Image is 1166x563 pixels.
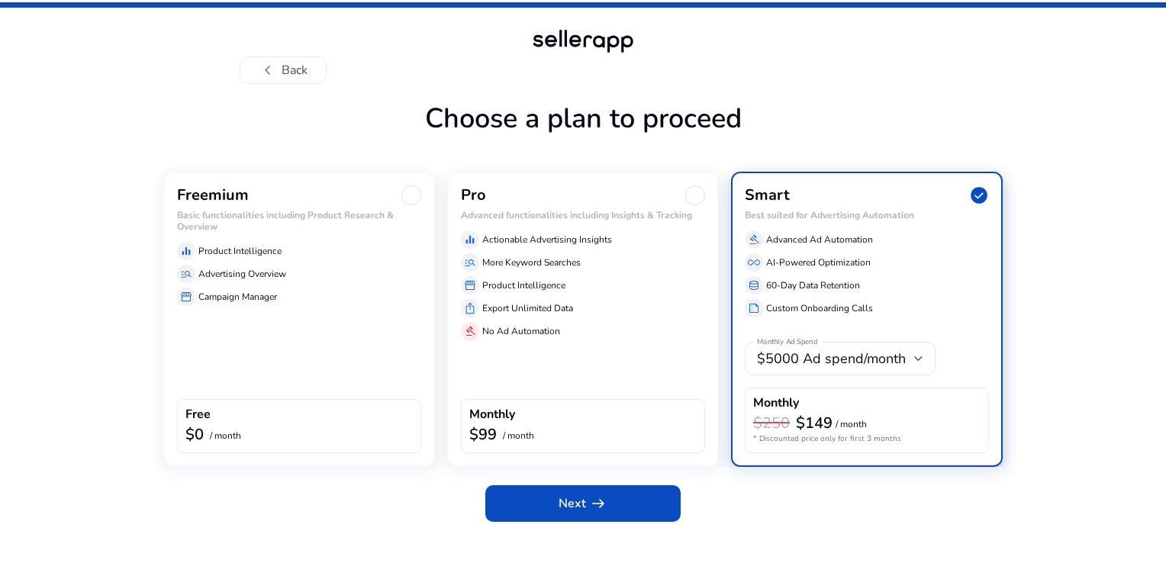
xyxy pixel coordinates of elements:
span: manage_search [180,268,192,280]
b: $0 [185,424,204,445]
b: $99 [469,424,497,445]
button: Nextarrow_right_alt [485,485,681,522]
h3: Smart [745,186,790,204]
p: Custom Onboarding Calls [766,301,873,315]
span: database [748,279,760,291]
h1: Choose a plan to proceed [163,102,1003,172]
p: No Ad Automation [482,324,560,338]
h6: Basic functionalities including Product Research & Overview [177,210,421,232]
p: Advertising Overview [198,267,286,281]
p: Actionable Advertising Insights [482,233,612,246]
span: manage_search [464,256,476,269]
span: Next [559,494,607,513]
h4: Monthly [469,407,515,422]
p: Advanced Ad Automation [766,233,873,246]
p: * Discounted price only for first 3 months [753,433,981,445]
h4: Monthly [753,396,799,410]
button: chevron_leftBack [240,56,327,84]
span: storefront [180,291,192,303]
p: / month [210,431,241,441]
p: / month [836,420,867,429]
span: all_inclusive [748,256,760,269]
p: Export Unlimited Data [482,301,573,315]
span: equalizer [464,233,476,246]
span: equalizer [180,245,192,257]
span: gavel [748,233,760,246]
span: arrow_right_alt [589,494,607,513]
p: / month [503,431,534,441]
h3: Pro [461,186,486,204]
h3: $250 [753,414,790,433]
h6: Advanced functionalities including Insights & Tracking [461,210,705,220]
h4: Free [185,407,211,422]
h3: Freemium [177,186,249,204]
p: AI-Powered Optimization [766,256,871,269]
h6: Best suited for Advertising Automation [745,210,989,220]
mat-label: Monthly Ad Spend [757,337,817,348]
span: chevron_left [259,61,277,79]
p: Campaign Manager [198,290,277,304]
p: Product Intelligence [482,278,565,292]
span: check_circle [969,185,989,205]
p: More Keyword Searches [482,256,581,269]
span: summarize [748,302,760,314]
span: ios_share [464,302,476,314]
p: 60-Day Data Retention [766,278,860,292]
span: $5000 Ad spend/month [757,349,906,368]
span: storefront [464,279,476,291]
span: gavel [464,325,476,337]
p: Product Intelligence [198,244,282,258]
b: $149 [796,413,833,433]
